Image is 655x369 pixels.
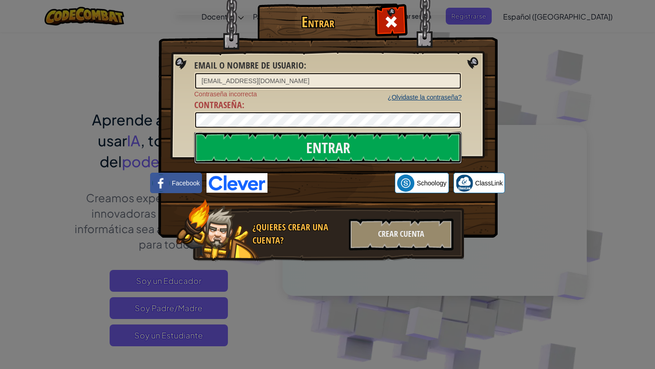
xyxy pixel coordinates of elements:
[152,175,170,192] img: facebook_small.png
[475,179,503,188] span: ClassLink
[172,179,200,188] span: Facebook
[456,175,473,192] img: classlink-logo-small.png
[194,59,306,72] label: :
[388,94,462,101] a: ¿Olvidaste la contraseña?
[397,175,414,192] img: schoology.png
[194,90,462,99] span: Contraseña incorrecta
[194,59,304,71] span: Email o Nombre de usuario
[252,221,343,247] div: ¿Quieres crear una cuenta?
[417,179,446,188] span: Schoology
[194,99,242,111] span: Contraseña
[260,14,376,30] h1: Entrar
[207,173,267,193] img: clever-logo-blue.png
[349,219,453,250] div: Crear Cuenta
[194,132,462,164] input: Entrar
[194,99,244,112] label: :
[267,173,395,193] iframe: Botón Iniciar sesión con Google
